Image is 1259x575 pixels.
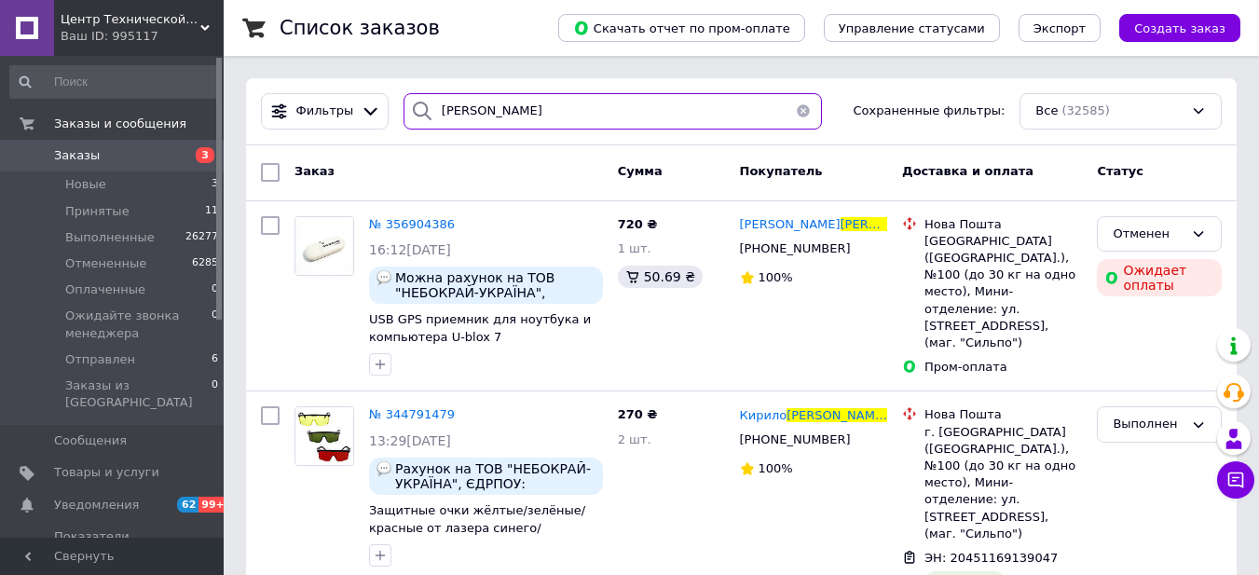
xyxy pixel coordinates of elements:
[196,147,214,163] span: 3
[841,217,941,231] span: [PERSON_NAME]
[618,266,703,288] div: 50.69 ₴
[740,164,823,178] span: Покупатель
[212,281,218,298] span: 0
[924,233,1082,351] div: [GEOGRAPHIC_DATA] ([GEOGRAPHIC_DATA].), №100 (до 30 кг на одно место), Мини-отделение: ул. [STREE...
[618,407,658,421] span: 270 ₴
[740,217,841,231] span: [PERSON_NAME]
[839,21,985,35] span: Управление статусами
[54,497,139,513] span: Уведомления
[61,11,200,28] span: Центр Технической Безопасности
[54,116,186,132] span: Заказы и сообщения
[1019,14,1101,42] button: Экспорт
[1217,461,1254,499] button: Чат с покупателем
[294,216,354,276] a: Фото товару
[9,65,220,99] input: Поиск
[759,461,793,475] span: 100%
[65,255,146,272] span: Отмененные
[1113,225,1184,244] div: Отменен
[192,255,218,272] span: 6285
[212,351,218,368] span: 6
[212,377,218,411] span: 0
[369,407,455,421] a: № 344791479
[1134,21,1225,35] span: Создать заказ
[295,407,353,465] img: Фото товару
[369,433,451,448] span: 13:29[DATE]
[369,242,451,257] span: 16:12[DATE]
[787,408,887,422] span: [PERSON_NAME]
[924,424,1082,542] div: г. [GEOGRAPHIC_DATA] ([GEOGRAPHIC_DATA].), №100 (до 30 кг на одно место), Мини-отделение: ул. [ST...
[1119,14,1240,42] button: Создать заказ
[740,241,851,255] span: [PHONE_NUMBER]
[573,20,790,36] span: Скачать отчет по пром-оплате
[1097,164,1143,178] span: Статус
[740,407,888,425] a: Кирило[PERSON_NAME]
[177,497,198,513] span: 62
[205,203,218,220] span: 11
[369,217,455,231] a: № 356904386
[1113,415,1184,434] div: Выполнен
[618,241,651,255] span: 1 шт.
[376,270,391,285] img: :speech_balloon:
[65,203,130,220] span: Принятые
[185,229,218,246] span: 26277
[65,308,212,341] span: Ожидайте звонка менеджера
[618,164,663,178] span: Сумма
[61,28,224,45] div: Ваш ID: 995117
[924,551,1058,565] span: ЭН: 20451169139047
[65,176,106,193] span: Новые
[740,408,787,422] span: Кирило
[212,176,218,193] span: 3
[198,497,229,513] span: 99+
[924,406,1082,423] div: Нова Пошта
[740,216,888,234] a: [PERSON_NAME][PERSON_NAME]
[1101,21,1240,34] a: Создать заказ
[54,147,100,164] span: Заказы
[924,359,1082,376] div: Пром-оплата
[740,432,851,446] span: [PHONE_NUMBER]
[212,308,218,341] span: 0
[54,528,172,562] span: Показатели работы компании
[902,164,1033,178] span: Доставка и оплата
[294,164,335,178] span: Заказ
[296,103,354,120] span: Фильтры
[395,461,595,491] span: Рахунок на ТОВ "НЕБОКРАЙ-УКРАЇНА", ЄДРПОУ: 45780052. Мій емейл - [EMAIL_ADDRESS][DOMAIN_NAME] - п...
[924,216,1082,233] div: Нова Пошта
[1035,103,1058,120] span: Все
[369,503,588,569] a: Защитные очки жёлтые/зелёные/красные от лазера синего/красного/зелёного спектра FUERS GLS-3, бюдж...
[618,432,651,446] span: 2 шт.
[785,93,822,130] button: Очистить
[1061,103,1110,117] span: (32585)
[295,217,353,275] img: Фото товару
[824,14,1000,42] button: Управление статусами
[558,14,805,42] button: Скачать отчет по пром-оплате
[54,432,127,449] span: Сообщения
[294,406,354,466] a: Фото товару
[759,270,793,284] span: 100%
[369,312,591,344] a: USB GPS приемник для ноутбука и компьютера U-blox 7
[618,217,658,231] span: 720 ₴
[280,17,440,39] h1: Список заказов
[395,270,595,300] span: Можна рахунок на ТОВ "НЕБОКРАЙ-УКРАЇНА", ЄДРПОУ: 45780052? Мій емейл - [EMAIL_ADDRESS][DOMAIN_NAME]
[1033,21,1086,35] span: Экспорт
[65,351,135,368] span: Отправлен
[404,93,822,130] input: Поиск по номеру заказа, ФИО покупателя, номеру телефона, Email, номеру накладной
[65,229,155,246] span: Выполненные
[54,464,159,481] span: Товары и услуги
[65,377,212,411] span: Заказы из [GEOGRAPHIC_DATA]
[376,461,391,476] img: :speech_balloon:
[854,103,1006,120] span: Сохраненные фильтры:
[1097,259,1222,296] div: Ожидает оплаты
[65,281,145,298] span: Оплаченные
